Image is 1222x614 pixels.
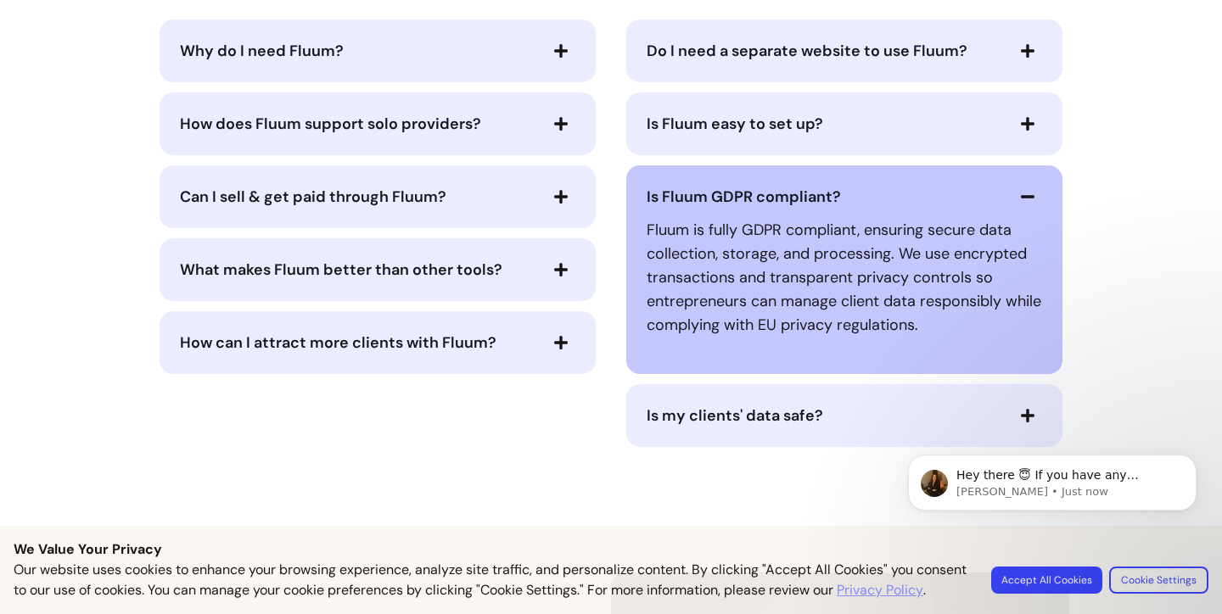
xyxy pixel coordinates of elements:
[180,332,496,353] span: How can I attract more clients with Fluum?
[180,182,575,211] button: Can I sell & get paid through Fluum?
[647,36,1042,65] button: Do I need a separate website to use Fluum?
[180,187,446,207] span: Can I sell & get paid through Fluum?
[14,539,1208,560] p: We Value Your Privacy
[180,109,575,138] button: How does Fluum support solo providers?
[883,419,1222,606] iframe: Intercom notifications message
[647,401,1042,430] button: Is my clients' data safe?
[647,187,841,207] span: Is Fluum GDPR compliant?
[837,580,923,600] a: Privacy Policy
[180,41,344,61] span: Why do I need Fluum?
[647,405,823,426] span: Is my clients' data safe?
[647,41,967,61] span: Do I need a separate website to use Fluum?
[180,114,481,134] span: How does Fluum support solo providers?
[180,260,502,280] span: What makes Fluum better than other tools?
[647,182,1042,211] button: Is Fluum GDPR compliant?
[180,328,575,357] button: How can I attract more clients with Fluum?
[647,218,1042,337] p: Fluum is fully GDPR compliant, ensuring secure data collection, storage, and processing. We use e...
[647,211,1042,343] div: Is Fluum GDPR compliant?
[647,109,1042,138] button: Is Fluum easy to set up?
[647,114,823,134] span: Is Fluum easy to set up?
[14,560,971,600] p: Our website uses cookies to enhance your browsing experience, analyze site traffic, and personali...
[180,36,575,65] button: Why do I need Fluum?
[180,255,575,284] button: What makes Fluum better than other tools?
